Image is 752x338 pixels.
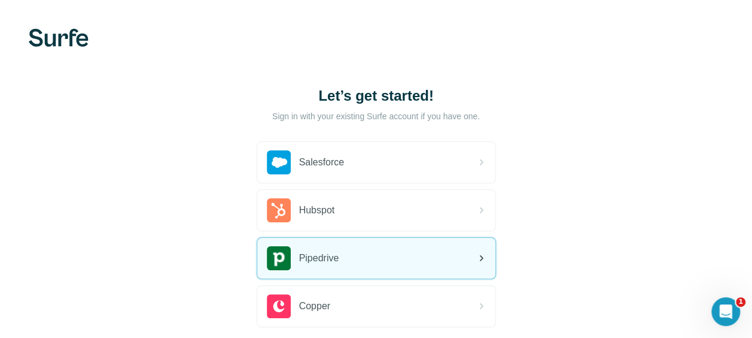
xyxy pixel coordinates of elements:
[267,246,291,270] img: pipedrive's logo
[711,297,740,326] iframe: Intercom live chat
[29,29,89,47] img: Surfe's logo
[272,110,480,122] p: Sign in with your existing Surfe account if you have one.
[299,203,335,218] span: Hubspot
[736,297,745,307] span: 1
[267,150,291,174] img: salesforce's logo
[257,86,496,105] h1: Let’s get started!
[299,299,330,313] span: Copper
[299,251,339,265] span: Pipedrive
[299,155,345,170] span: Salesforce
[267,198,291,222] img: hubspot's logo
[267,294,291,318] img: copper's logo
